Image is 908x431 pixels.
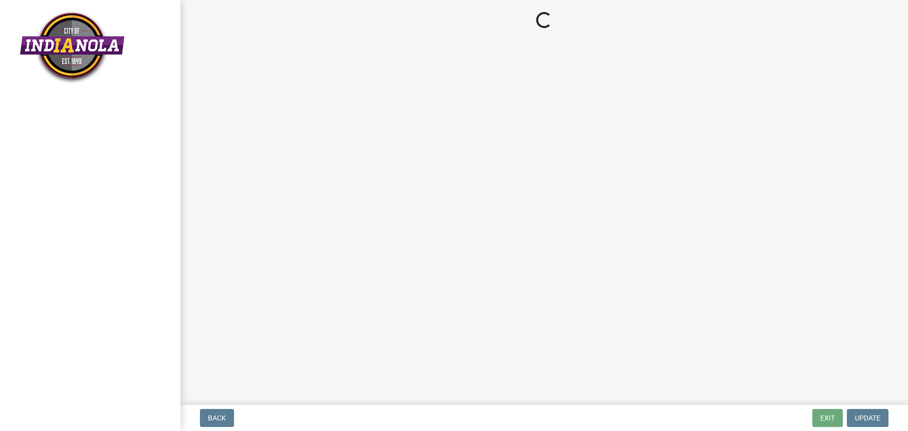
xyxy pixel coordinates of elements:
[20,11,124,84] img: City of Indianola, Iowa
[200,409,234,427] button: Back
[812,409,843,427] button: Exit
[855,414,880,422] span: Update
[208,414,226,422] span: Back
[847,409,888,427] button: Update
